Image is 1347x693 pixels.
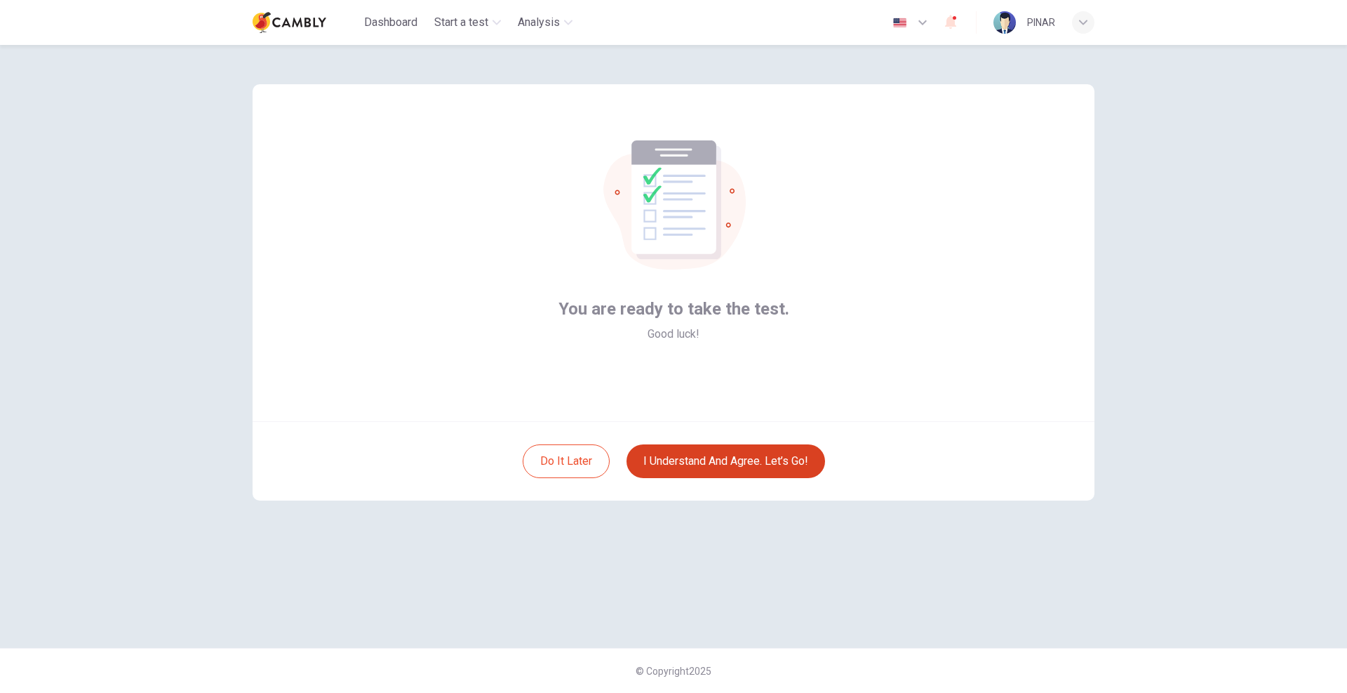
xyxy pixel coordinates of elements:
[434,14,488,31] span: Start a test
[1027,14,1055,31] div: PINAR
[518,14,560,31] span: Analysis
[891,18,909,28] img: en
[358,10,423,35] button: Dashboard
[523,444,610,478] button: Do it later
[253,8,358,37] a: Cambly logo
[512,10,578,35] button: Analysis
[993,11,1016,34] img: Profile picture
[636,666,711,677] span: © Copyright 2025
[253,8,326,37] img: Cambly logo
[429,10,507,35] button: Start a test
[364,14,417,31] span: Dashboard
[558,298,789,320] span: You are ready to take the test.
[648,326,699,343] span: Good luck!
[626,444,825,478] button: I understand and agree. Let’s go!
